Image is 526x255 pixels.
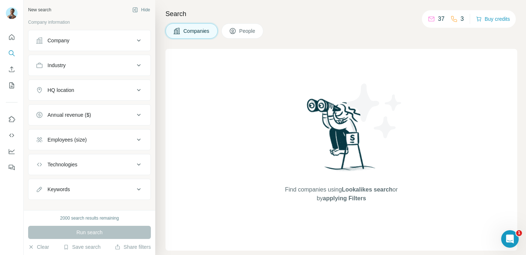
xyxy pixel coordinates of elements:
[323,195,366,201] span: applying Filters
[47,161,77,168] div: Technologies
[6,31,18,44] button: Quick start
[6,129,18,142] button: Use Surfe API
[6,113,18,126] button: Use Surfe on LinkedIn
[47,86,74,94] div: HQ location
[28,181,150,198] button: Keywords
[283,185,400,203] span: Find companies using or by
[239,27,256,35] span: People
[6,7,18,19] img: Avatar
[501,230,519,248] iframe: Intercom live chat
[342,186,393,193] span: Lookalikes search
[28,19,151,26] p: Company information
[6,47,18,60] button: Search
[461,15,464,23] p: 3
[6,79,18,92] button: My lists
[28,81,150,99] button: HQ location
[165,9,517,19] h4: Search
[28,243,49,251] button: Clear
[47,136,87,143] div: Employees (size)
[6,63,18,76] button: Enrich CSV
[342,78,407,144] img: Surfe Illustration - Stars
[47,186,70,193] div: Keywords
[6,145,18,158] button: Dashboard
[28,7,51,13] div: New search
[438,15,445,23] p: 37
[47,111,91,119] div: Annual revenue ($)
[28,106,150,124] button: Annual revenue ($)
[516,230,522,236] span: 1
[127,4,155,15] button: Hide
[28,57,150,74] button: Industry
[47,37,69,44] div: Company
[47,62,66,69] div: Industry
[476,14,510,24] button: Buy credits
[28,32,150,49] button: Company
[6,161,18,174] button: Feedback
[28,156,150,173] button: Technologies
[60,215,119,221] div: 2000 search results remaining
[28,131,150,148] button: Employees (size)
[63,243,100,251] button: Save search
[304,97,380,178] img: Surfe Illustration - Woman searching with binoculars
[183,27,210,35] span: Companies
[115,243,151,251] button: Share filters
